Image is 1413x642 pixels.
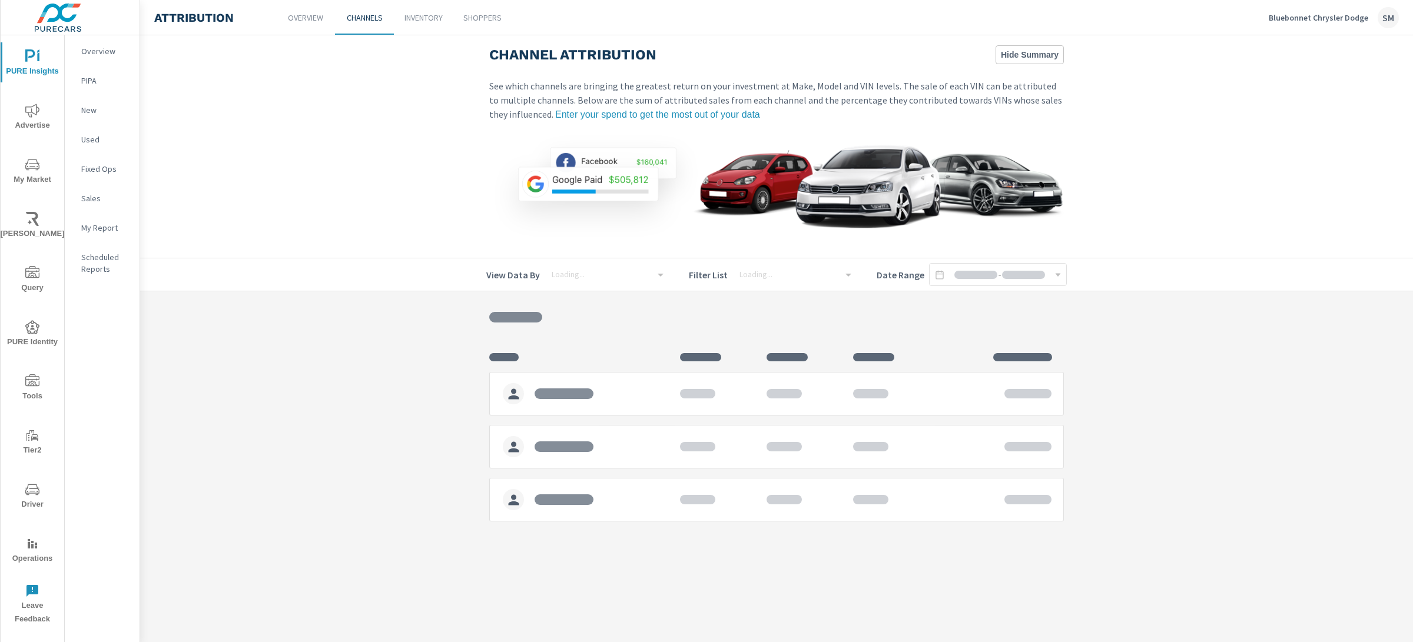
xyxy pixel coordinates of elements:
p: Sales [81,192,130,204]
p: Filter List [689,263,728,286]
span: Hide Summary [1001,49,1059,60]
p: Fixed Ops [81,163,130,175]
span: [PERSON_NAME] [4,212,61,241]
button: Hide Summary [996,45,1064,64]
div: SM [1378,7,1399,28]
img: loading [502,382,525,405]
div: PIPA [65,72,140,89]
p: View Data By [486,263,540,286]
p: Date Range [877,263,924,286]
a: Enter your spend to get the most out of your data [555,109,760,119]
span: Leave Feedback [4,584,61,626]
p: My Report [81,222,130,234]
p: Inventory [404,12,443,24]
p: Scheduled Reports [81,251,130,275]
span: PURE Identity [4,320,61,349]
p: Overview [81,45,130,57]
img: Channel performance broken down by Make, Model and VIN [489,131,1064,241]
span: Operations [4,537,61,566]
p: Channels [347,12,383,24]
div: My Report [65,219,140,237]
div: Loading... [545,263,675,286]
div: Scheduled Reports [65,248,140,278]
p: Shoppers [463,12,502,24]
p: New [81,104,130,116]
div: nav menu [1,35,64,631]
p: PIPA [81,75,130,87]
div: Loading... [732,263,863,286]
img: loading [502,435,525,458]
p: Used [81,134,130,145]
h3: Channel Attribution [489,45,656,65]
div: Fixed Ops [65,160,140,178]
span: My Market [4,158,61,187]
span: PURE Insights [4,49,61,78]
p: See which channels are bringing the greatest return on your investment at Make, Model and VIN lev... [489,79,1064,122]
img: loading [502,488,525,511]
p: Bluebonnet Chrysler Dodge [1269,12,1368,23]
span: Query [4,266,61,295]
div: Sales [65,189,140,207]
div: New [65,101,140,119]
div: Overview [65,42,140,60]
h4: Attribution [154,11,234,25]
span: Advertise [4,104,61,132]
span: Tier2 [4,428,61,457]
span: Driver [4,483,61,511]
div: Used [65,131,140,148]
p: Overview [288,12,323,24]
span: Tools [4,374,61,403]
